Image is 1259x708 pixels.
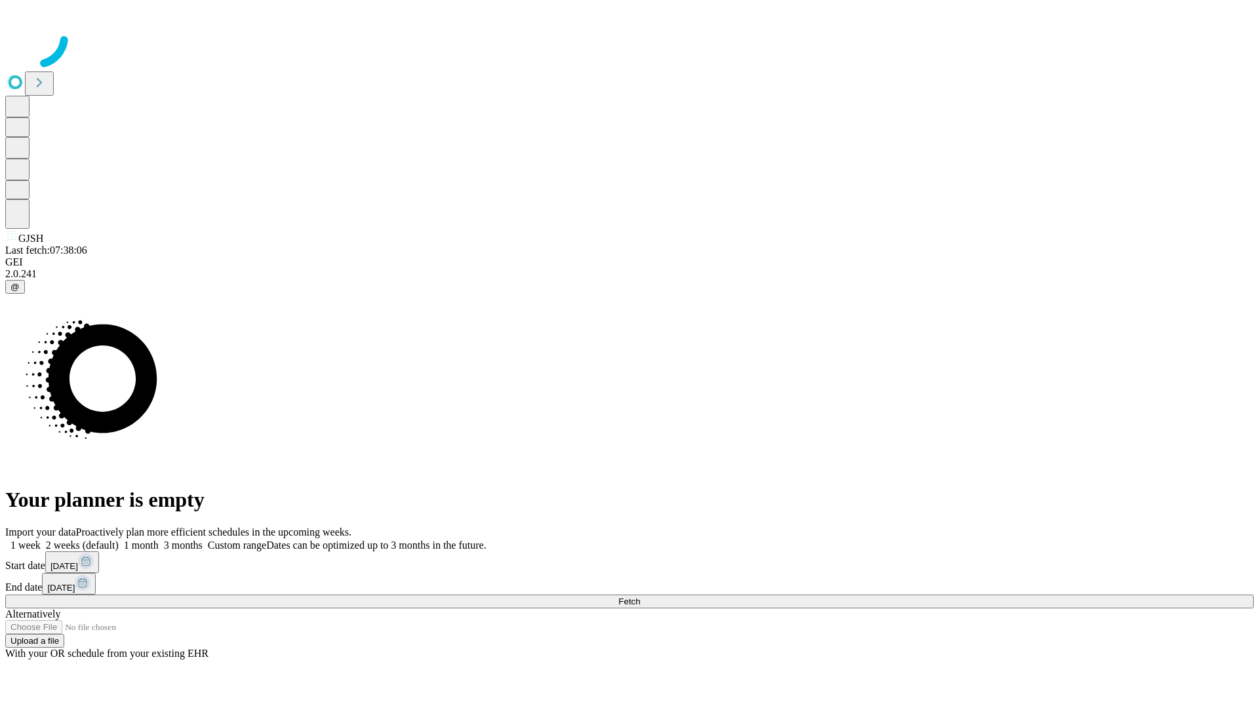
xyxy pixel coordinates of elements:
[5,268,1254,280] div: 2.0.241
[5,245,87,256] span: Last fetch: 07:38:06
[5,551,1254,573] div: Start date
[10,282,20,292] span: @
[5,595,1254,608] button: Fetch
[5,280,25,294] button: @
[124,540,159,551] span: 1 month
[76,526,351,538] span: Proactively plan more efficient schedules in the upcoming weeks.
[164,540,203,551] span: 3 months
[5,488,1254,512] h1: Your planner is empty
[45,551,99,573] button: [DATE]
[5,256,1254,268] div: GEI
[618,597,640,606] span: Fetch
[42,573,96,595] button: [DATE]
[18,233,43,244] span: GJSH
[5,608,60,619] span: Alternatively
[5,634,64,648] button: Upload a file
[266,540,486,551] span: Dates can be optimized up to 3 months in the future.
[5,648,209,659] span: With your OR schedule from your existing EHR
[5,526,76,538] span: Import your data
[47,583,75,593] span: [DATE]
[5,573,1254,595] div: End date
[50,561,78,571] span: [DATE]
[10,540,41,551] span: 1 week
[208,540,266,551] span: Custom range
[46,540,119,551] span: 2 weeks (default)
